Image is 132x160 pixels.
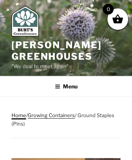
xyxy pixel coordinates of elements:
nav: Breadcrumb [12,111,120,138]
a: Growing Containers [28,112,75,118]
button: Menu [49,77,83,96]
a: Home [12,112,26,118]
p: "We deal to meet again" [12,62,120,71]
a: [PERSON_NAME] Greenhouses [12,39,102,62]
img: Burt's Greenhouses [12,6,39,36]
span: 0 [103,4,114,15]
